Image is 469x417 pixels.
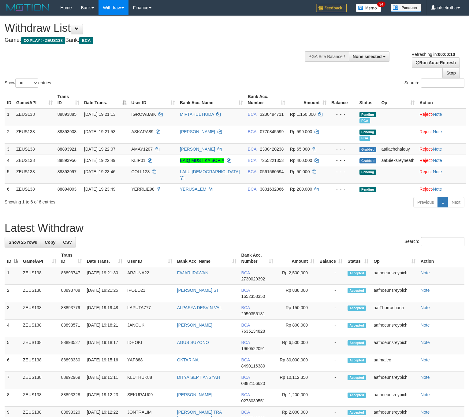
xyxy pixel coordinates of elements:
[9,240,37,245] span: Show 25 rows
[84,169,115,174] span: [DATE] 19:23:46
[359,158,377,163] span: Grabbed
[59,389,84,407] td: 88893328
[377,2,385,7] span: 34
[177,357,199,362] a: OKTARINA
[5,108,14,126] td: 1
[417,108,466,126] td: ·
[84,372,125,389] td: [DATE] 19:15:11
[248,169,256,174] span: BCA
[41,237,59,247] a: Copy
[20,250,59,267] th: Game/API: activate to sort column ascending
[391,4,421,12] img: panduan.png
[5,354,20,372] td: 6
[129,91,177,108] th: User ID: activate to sort column ascending
[331,157,355,163] div: - - -
[359,147,377,152] span: Grabbed
[241,288,250,293] span: BCA
[421,357,430,362] a: Note
[5,166,14,183] td: 5
[331,186,355,192] div: - - -
[348,340,366,346] span: Accepted
[248,187,256,192] span: BCA
[290,187,312,192] span: Rp 200.000
[5,22,307,34] h1: Withdraw List
[125,302,175,320] td: LAPUTA777
[371,250,418,267] th: Op: activate to sort column ascending
[317,389,345,407] td: -
[125,267,175,285] td: ARJUNA22
[125,250,175,267] th: User ID: activate to sort column ascending
[371,285,418,302] td: aafnoeunsreypich
[290,147,310,152] span: Rp 65.000
[276,372,317,389] td: Rp 10,112,350
[241,410,250,415] span: BCA
[317,250,345,267] th: Balance: activate to sort column ascending
[421,340,430,345] a: Note
[359,112,376,117] span: Pending
[317,337,345,354] td: -
[58,158,76,163] span: 88893956
[241,392,250,397] span: BCA
[417,143,466,155] td: ·
[316,4,347,12] img: Feedback.jpg
[317,372,345,389] td: -
[276,250,317,267] th: Amount: activate to sort column ascending
[5,337,20,354] td: 5
[14,183,55,195] td: ZEUS138
[180,112,214,117] a: MIFTAHUL HUDA
[260,158,284,163] span: Copy 7255221353 to clipboard
[131,187,154,192] span: YERRLIE98
[5,302,20,320] td: 3
[125,354,175,372] td: YAP888
[20,389,59,407] td: ZEUS138
[438,52,455,57] strong: 00:00:10
[379,91,417,108] th: Op: activate to sort column ascending
[125,285,175,302] td: IPOED21
[421,375,430,380] a: Note
[245,91,288,108] th: Bank Acc. Number: activate to sort column ascending
[45,240,55,245] span: Copy
[433,129,442,134] a: Note
[5,285,20,302] td: 2
[371,337,418,354] td: aafnoeunsreypich
[421,79,464,88] input: Search:
[276,285,317,302] td: Rp 838,000
[359,130,376,135] span: Pending
[371,389,418,407] td: aafnoeunsreypich
[59,267,84,285] td: 88893747
[276,302,317,320] td: Rp 150,000
[177,270,208,275] a: FAJAR IRAWAN
[371,320,418,337] td: aafnoeunsreypich
[290,158,312,163] span: Rp 400.000
[20,267,59,285] td: ZEUS138
[260,147,284,152] span: Copy 2330420238 to clipboard
[5,183,14,195] td: 6
[260,187,284,192] span: Copy 3801632066 to clipboard
[317,267,345,285] td: -
[357,91,379,108] th: Status
[14,166,55,183] td: ZEUS138
[348,288,366,293] span: Accepted
[177,305,222,310] a: ALPASYA DESVIN VAL
[371,354,418,372] td: aafmaleo
[241,340,250,345] span: BCA
[418,250,464,267] th: Action
[84,354,125,372] td: [DATE] 19:15:16
[433,147,442,152] a: Note
[59,237,76,247] a: CSV
[433,169,442,174] a: Note
[84,389,125,407] td: [DATE] 19:12:23
[421,288,430,293] a: Note
[348,393,366,398] span: Accepted
[417,91,466,108] th: Action
[317,320,345,337] td: -
[175,250,239,267] th: Bank Acc. Name: activate to sort column ascending
[348,410,366,415] span: Accepted
[359,187,376,192] span: Pending
[20,285,59,302] td: ZEUS138
[276,267,317,285] td: Rp 2,500,000
[404,79,464,88] label: Search:
[348,323,366,328] span: Accepted
[125,320,175,337] td: JANCUKI
[5,372,20,389] td: 7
